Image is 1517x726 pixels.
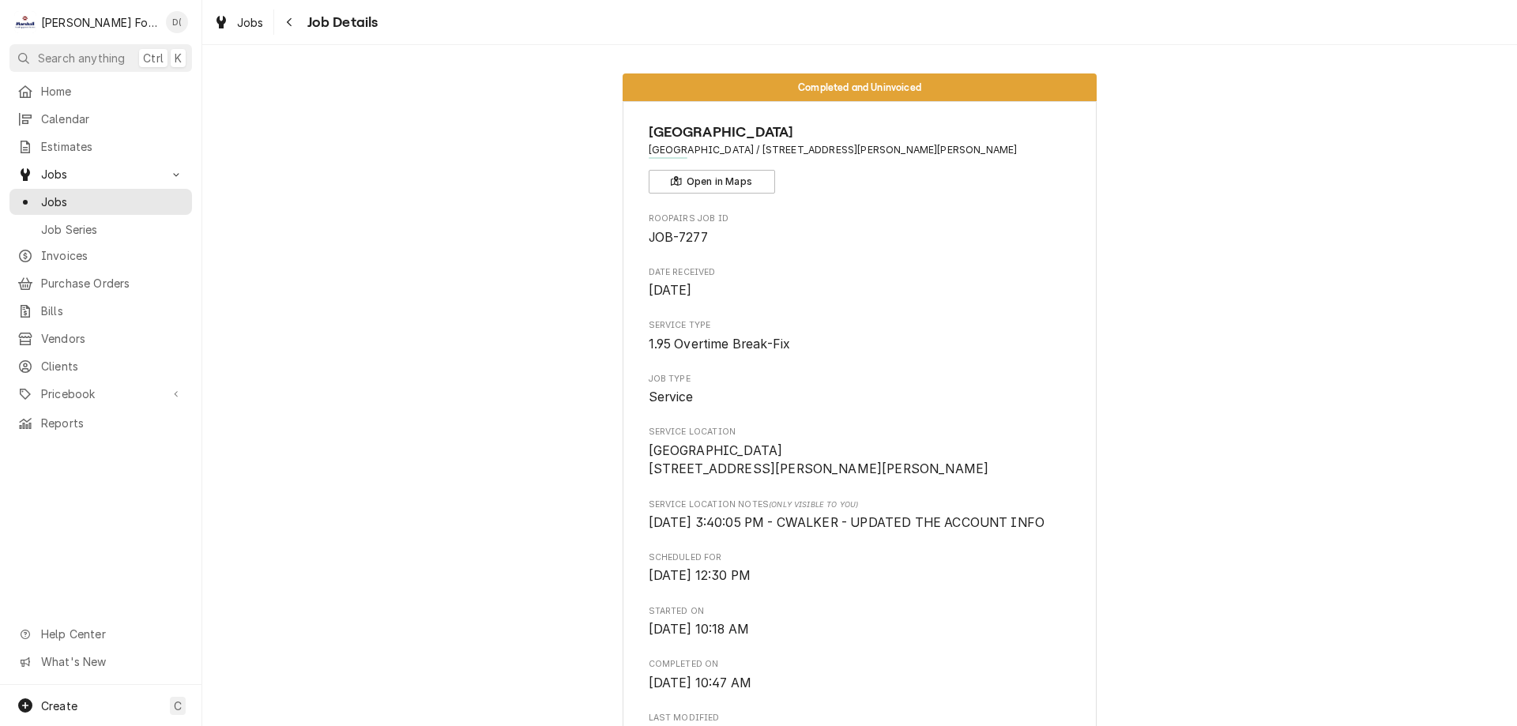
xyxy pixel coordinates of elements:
span: Job Details [303,12,378,33]
div: Roopairs Job ID [649,213,1071,246]
span: Name [649,122,1071,143]
span: Estimates [41,138,184,155]
div: [PERSON_NAME] Food Equipment Service [41,14,157,31]
div: Date Received [649,266,1071,300]
span: Bills [41,303,184,319]
span: Pricebook [41,386,160,402]
span: 1.95 Overtime Break-Fix [649,337,791,352]
span: [DATE] 10:18 AM [649,622,749,637]
span: Job Series [41,221,184,238]
span: Job Type [649,373,1071,386]
div: Service Location [649,426,1071,479]
span: Create [41,699,77,713]
a: Vendors [9,325,192,352]
div: M [14,11,36,33]
span: Purchase Orders [41,275,184,292]
span: (Only Visible to You) [769,500,858,509]
span: [GEOGRAPHIC_DATA] [STREET_ADDRESS][PERSON_NAME][PERSON_NAME] [649,443,989,477]
span: Last Modified [649,712,1071,724]
a: Go to Jobs [9,161,192,187]
span: Roopairs Job ID [649,213,1071,225]
a: Home [9,78,192,104]
button: Navigate back [277,9,303,35]
span: Jobs [41,194,184,210]
span: Reports [41,415,184,431]
a: Job Series [9,216,192,243]
span: Invoices [41,247,184,264]
button: Search anythingCtrlK [9,44,192,72]
span: [DATE] [649,283,692,298]
span: Service Location [649,442,1071,479]
a: Bills [9,298,192,324]
a: Clients [9,353,192,379]
div: Status [623,73,1097,101]
button: Open in Maps [649,170,775,194]
a: Purchase Orders [9,270,192,296]
span: Completed On [649,674,1071,693]
span: Date Received [649,281,1071,300]
div: Scheduled For [649,551,1071,585]
div: Marshall Food Equipment Service's Avatar [14,11,36,33]
a: Calendar [9,106,192,132]
span: Help Center [41,626,183,642]
div: D( [166,11,188,33]
span: Roopairs Job ID [649,228,1071,247]
span: Home [41,83,184,100]
span: Vendors [41,330,184,347]
span: Service Location [649,426,1071,438]
span: Scheduled For [649,566,1071,585]
a: Go to Help Center [9,621,192,647]
span: Ctrl [143,50,164,66]
span: Clients [41,358,184,374]
div: [object Object] [649,498,1071,532]
span: [DATE] 10:47 AM [649,675,751,690]
span: Started On [649,605,1071,618]
span: Calendar [41,111,184,127]
a: Jobs [207,9,270,36]
div: Client Information [649,122,1071,194]
span: [object Object] [649,513,1071,532]
span: Jobs [237,14,264,31]
span: [DATE] 12:30 PM [649,568,751,583]
div: Service Type [649,319,1071,353]
span: Address [649,143,1071,157]
span: What's New [41,653,183,670]
span: Job Type [649,388,1071,407]
span: K [175,50,182,66]
span: Service Type [649,319,1071,332]
span: [DATE] 3:40:05 PM - CWALKER - UPDATED THE ACCOUNT INFO [649,515,1045,530]
span: Service [649,389,694,404]
span: Started On [649,620,1071,639]
div: Completed On [649,658,1071,692]
div: Job Type [649,373,1071,407]
span: C [174,698,182,714]
span: Jobs [41,166,160,182]
span: Search anything [38,50,125,66]
span: Date Received [649,266,1071,279]
span: Service Type [649,335,1071,354]
a: Estimates [9,134,192,160]
span: Completed and Uninvoiced [798,82,921,92]
div: Started On [649,605,1071,639]
a: Invoices [9,243,192,269]
a: Reports [9,410,192,436]
span: Service Location Notes [649,498,1071,511]
a: Jobs [9,189,192,215]
div: Derek Testa (81)'s Avatar [166,11,188,33]
span: JOB-7277 [649,230,708,245]
span: Completed On [649,658,1071,671]
span: Scheduled For [649,551,1071,564]
a: Go to What's New [9,649,192,675]
a: Go to Pricebook [9,381,192,407]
